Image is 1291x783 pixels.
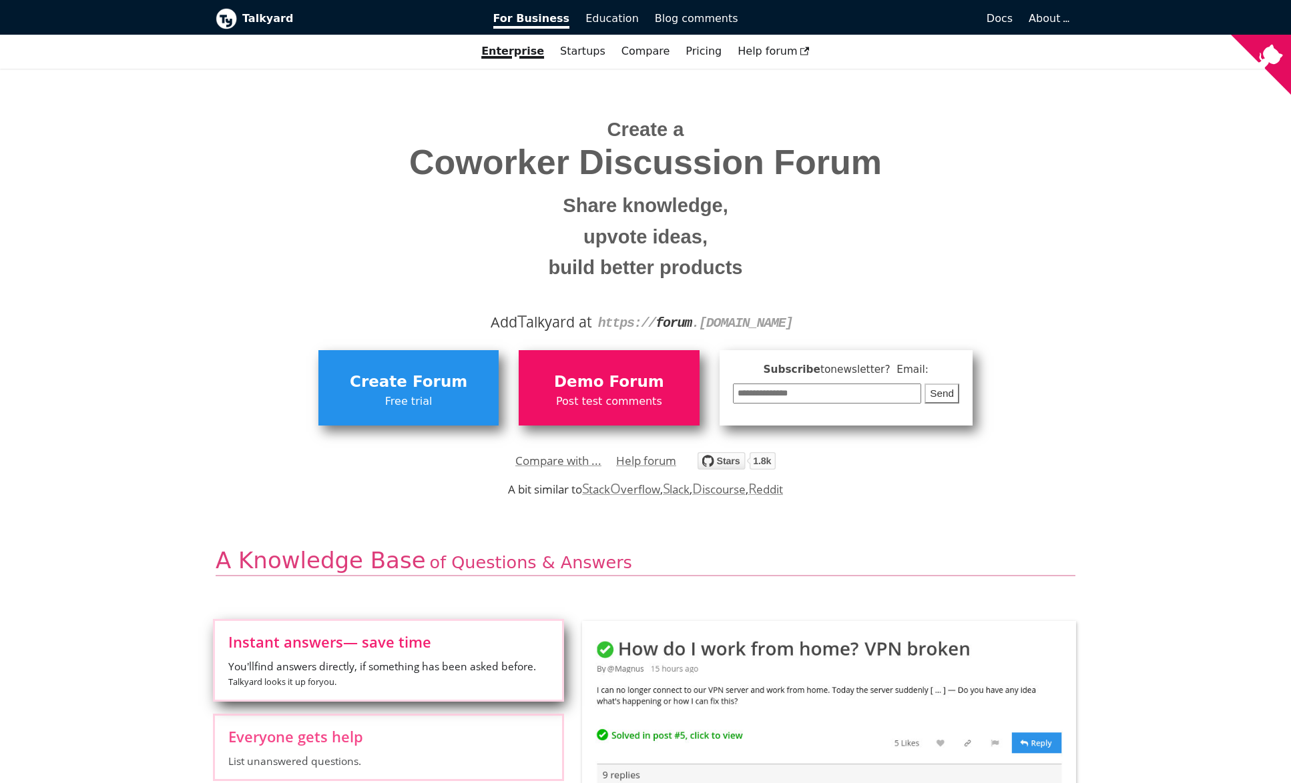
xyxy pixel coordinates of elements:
span: S [582,479,589,498]
span: Free trial [325,393,492,410]
span: Instant answers — save time [228,634,549,649]
a: StackOverflow [582,482,660,497]
a: About [1029,12,1067,25]
a: Create ForumFree trial [318,350,499,425]
a: Compare with ... [515,451,601,471]
a: Startups [552,40,613,63]
span: D [692,479,702,498]
a: Demo ForumPost test comments [519,350,699,425]
a: Reddit [748,482,783,497]
span: Help forum [738,45,810,57]
a: Talkyard logoTalkyard [216,8,475,29]
span: of Questions & Answers [430,552,632,572]
a: Docs [746,7,1021,30]
code: https:// . [DOMAIN_NAME] [598,315,793,331]
span: Create Forum [325,369,492,395]
span: Demo Forum [525,369,692,395]
img: Talkyard logo [216,8,237,29]
a: Pricing [678,40,730,63]
h2: A Knowledge Base [216,546,1075,576]
span: R [748,479,757,498]
button: Send [925,383,959,404]
span: T [517,309,527,333]
a: Help forum [616,451,676,471]
small: Talkyard looks it up for you . [228,676,336,688]
span: Everyone gets help [228,729,549,744]
span: Post test comments [525,393,692,410]
b: Talkyard [242,10,475,27]
span: O [610,479,621,498]
a: Blog comments [647,7,746,30]
span: to newsletter ? Email: [820,363,929,375]
a: Enterprise [473,40,552,63]
strong: forum [656,315,692,331]
a: Education [577,7,647,30]
img: talkyard.svg [698,452,776,470]
span: Subscribe [733,361,960,378]
small: build better products [226,252,1065,283]
small: upvote ideas, [226,221,1065,253]
a: Star debiki/talkyard on GitHub [698,454,776,474]
span: Docs [987,12,1013,25]
a: For Business [485,7,578,30]
span: Coworker Discussion Forum [226,143,1065,181]
div: Add alkyard at [226,311,1065,333]
a: Discourse [692,482,745,497]
span: For Business [493,12,570,29]
small: Share knowledge, [226,190,1065,221]
a: Help forum [730,40,818,63]
span: Education [585,12,639,25]
span: List unanswered questions. [228,754,549,768]
a: Compare [621,45,670,57]
span: Create a [607,119,684,140]
span: S [663,479,670,498]
span: You'll find answers directly, if something has been asked before. [228,659,549,690]
a: Slack [663,482,690,497]
span: Blog comments [655,12,738,25]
